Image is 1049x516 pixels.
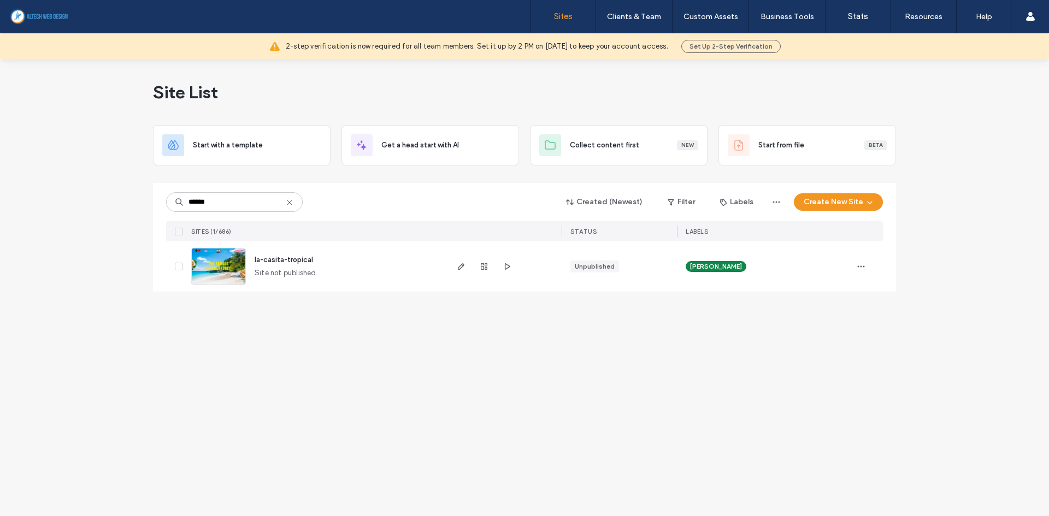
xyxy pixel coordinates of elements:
label: Sites [554,11,573,21]
button: Set Up 2-Step Verification [681,40,781,53]
div: Unpublished [575,262,615,271]
iframe: OpenWidget widget [883,331,1049,516]
span: Site not published [255,268,316,278]
button: Labels [710,193,763,211]
span: SITES (1/686) [191,228,232,235]
div: New [677,140,698,150]
label: Help [976,12,992,21]
label: Resources [905,12,942,21]
a: la-casita-tropical [255,256,313,264]
span: Get a head start with AI [381,140,459,151]
button: Filter [657,193,706,211]
span: Collect content first [570,140,639,151]
div: Collect content firstNew [530,125,708,165]
div: Start with a template [153,125,331,165]
button: Created (Newest) [557,193,652,211]
div: Get a head start with AI [341,125,519,165]
label: Custom Assets [683,12,738,21]
label: Stats [848,11,868,21]
span: LABELS [686,228,708,235]
span: 2-step verification is now required for all team members. Set it up by 2 PM on [DATE] to keep you... [286,41,668,52]
div: Start from fileBeta [718,125,896,165]
label: Clients & Team [607,12,661,21]
span: Site List [153,81,218,103]
button: Create New Site [794,193,883,211]
span: Start with a template [193,140,263,151]
span: STATUS [570,228,597,235]
label: Business Tools [761,12,814,21]
span: Start from file [758,140,804,151]
span: [PERSON_NAME] [690,262,742,271]
div: Beta [864,140,887,150]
